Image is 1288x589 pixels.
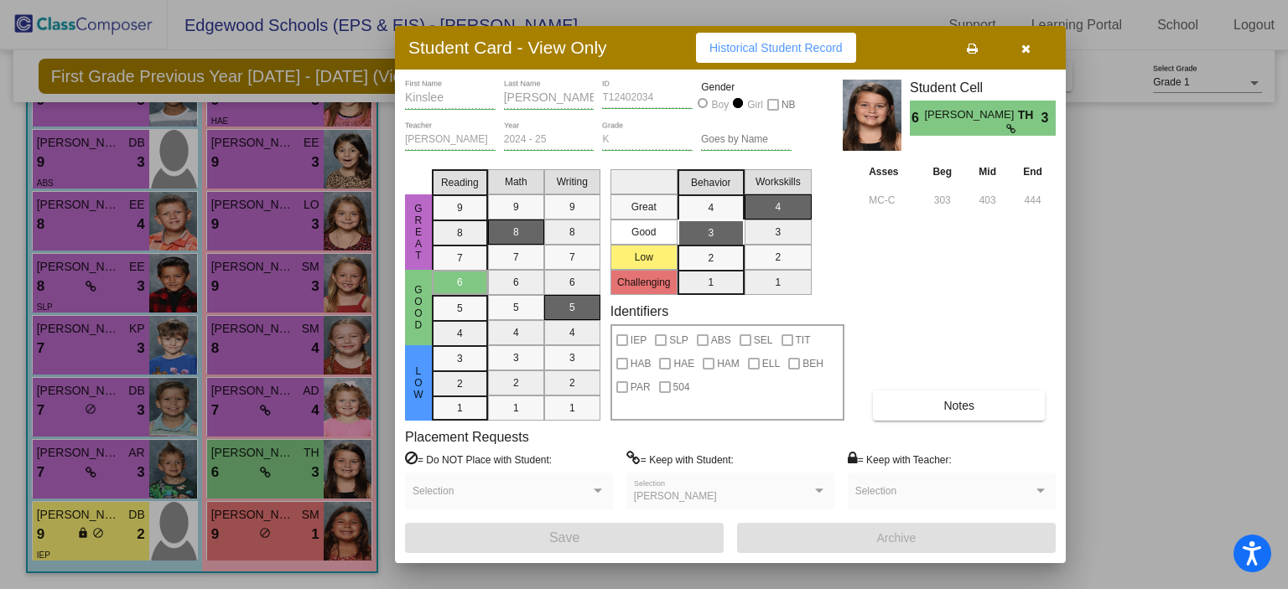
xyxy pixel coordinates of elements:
[631,377,651,397] span: PAR
[673,377,690,397] span: 504
[549,530,579,545] span: Save
[796,330,811,350] span: TIT
[737,523,1056,553] button: Archive
[910,108,924,128] span: 6
[709,41,843,54] span: Historical Student Record
[711,330,731,350] span: ABS
[802,354,823,374] span: BEH
[405,451,552,468] label: = Do NOT Place with Student:
[669,330,688,350] span: SLP
[631,330,647,350] span: IEP
[411,284,426,331] span: Good
[1010,163,1056,181] th: End
[919,163,965,181] th: Beg
[873,390,1045,421] button: Notes
[405,523,724,553] button: Save
[610,303,668,319] label: Identifiers
[943,399,974,412] span: Notes
[504,134,595,146] input: year
[869,188,915,213] input: assessment
[631,354,652,374] span: HAB
[602,134,693,146] input: grade
[696,33,856,63] button: Historical Student Record
[848,451,952,468] label: = Keep with Teacher:
[634,490,717,502] span: [PERSON_NAME]
[865,163,919,181] th: Asses
[782,95,796,115] span: NB
[626,451,734,468] label: = Keep with Student:
[965,163,1010,181] th: Mid
[602,92,693,104] input: Enter ID
[673,354,694,374] span: HAE
[924,106,1017,124] span: [PERSON_NAME]
[910,80,1056,96] h3: Student Cell
[701,80,792,95] mat-label: Gender
[411,203,426,261] span: Great
[717,354,740,374] span: HAM
[701,134,792,146] input: goes by name
[405,134,496,146] input: teacher
[1041,108,1056,128] span: 3
[411,365,426,400] span: Low
[405,429,529,445] label: Placement Requests
[408,37,607,58] h3: Student Card - View Only
[746,97,763,112] div: Girl
[762,354,780,374] span: ELL
[754,330,773,350] span: SEL
[877,531,917,545] span: Archive
[1018,106,1041,124] span: TH
[711,97,730,112] div: Boy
